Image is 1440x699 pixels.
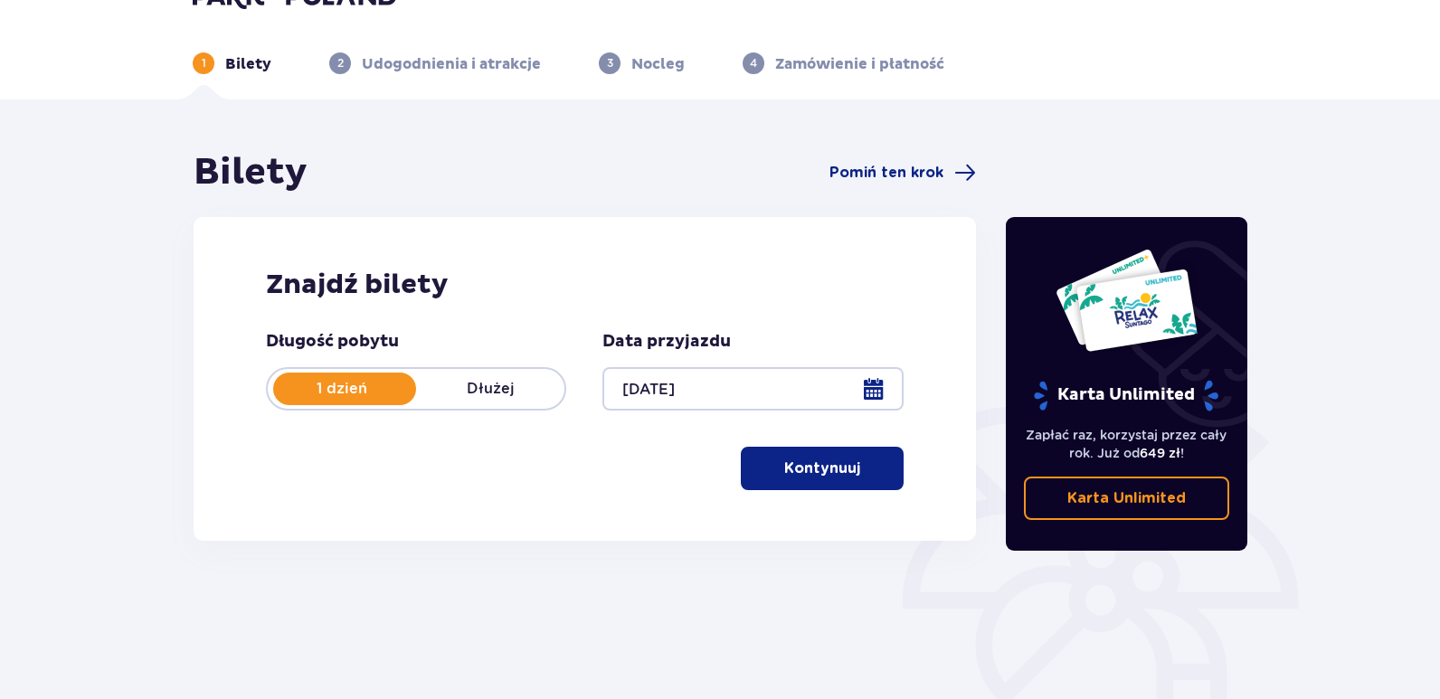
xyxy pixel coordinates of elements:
p: 1 [202,55,206,71]
span: 649 zł [1140,446,1180,460]
p: Kontynuuj [784,458,860,478]
p: 1 dzień [268,379,416,399]
p: Dłużej [416,379,564,399]
img: Dwie karty całoroczne do Suntago z napisem 'UNLIMITED RELAX', na białym tle z tropikalnymi liśćmi... [1055,248,1198,353]
p: Zamówienie i płatność [775,54,944,74]
p: Nocleg [631,54,685,74]
div: 1Bilety [193,52,271,74]
button: Kontynuuj [741,447,904,490]
p: Data przyjazdu [602,331,731,353]
p: Karta Unlimited [1067,488,1186,508]
p: Zapłać raz, korzystaj przez cały rok. Już od ! [1024,426,1230,462]
span: Pomiń ten krok [829,163,943,183]
div: 3Nocleg [599,52,685,74]
p: Bilety [225,54,271,74]
p: Długość pobytu [266,331,399,353]
a: Karta Unlimited [1024,477,1230,520]
h1: Bilety [194,150,308,195]
div: 4Zamówienie i płatność [743,52,944,74]
p: Udogodnienia i atrakcje [362,54,541,74]
p: 4 [750,55,757,71]
p: Karta Unlimited [1032,380,1220,411]
a: Pomiń ten krok [829,162,976,184]
h2: Znajdź bilety [266,268,904,302]
p: 2 [337,55,344,71]
div: 2Udogodnienia i atrakcje [329,52,541,74]
p: 3 [607,55,613,71]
